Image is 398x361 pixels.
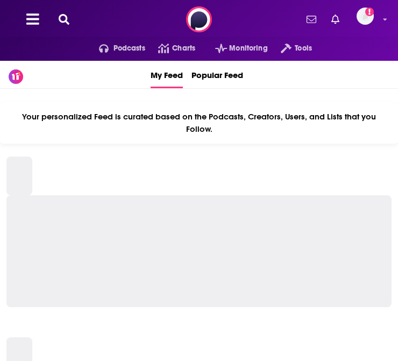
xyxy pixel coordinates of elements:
[357,8,380,31] a: Logged in as CommsPodchaser
[268,40,312,57] button: open menu
[365,8,374,16] svg: Add a profile image
[172,41,195,56] span: Charts
[229,41,267,56] span: Monitoring
[86,40,145,57] button: open menu
[295,41,312,56] span: Tools
[151,61,183,88] a: My Feed
[191,61,243,88] a: Popular Feed
[202,40,268,57] button: open menu
[357,8,374,25] img: User Profile
[357,8,374,25] span: Logged in as CommsPodchaser
[151,63,183,87] span: My Feed
[113,41,145,56] span: Podcasts
[327,10,344,29] a: Show notifications dropdown
[302,10,321,29] a: Show notifications dropdown
[186,6,212,32] img: Podchaser - Follow, Share and Rate Podcasts
[145,40,195,57] a: Charts
[191,63,243,87] span: Popular Feed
